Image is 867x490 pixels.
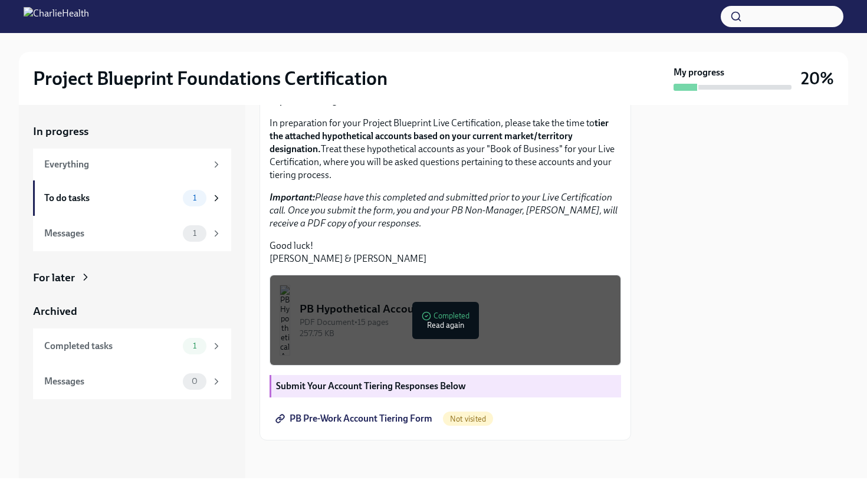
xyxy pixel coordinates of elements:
[44,340,178,353] div: Completed tasks
[24,7,89,26] img: CharlieHealth
[33,180,231,216] a: To do tasks1
[33,270,231,285] a: For later
[44,375,178,388] div: Messages
[33,67,387,90] h2: Project Blueprint Foundations Certification
[300,328,611,339] div: 257.75 KB
[270,192,315,203] strong: Important:
[270,117,621,182] p: In preparation for your Project Blueprint Live Certification, please take the time to Treat these...
[280,285,290,356] img: PB Hypothetical Accounts
[270,192,618,229] em: Please have this completed and submitted prior to your Live Certification call. Once you submit t...
[44,227,178,240] div: Messages
[276,380,466,392] strong: Submit Your Account Tiering Responses Below
[270,275,621,366] button: PB Hypothetical AccountsPDF Document•15 pages257.75 KBCompletedRead again
[801,68,834,89] h3: 20%
[300,301,611,317] div: PB Hypothetical Accounts
[33,149,231,180] a: Everything
[33,364,231,399] a: Messages0
[300,317,611,328] div: PDF Document • 15 pages
[443,415,493,423] span: Not visited
[33,328,231,364] a: Completed tasks1
[270,117,609,154] strong: tier the attached hypothetical accounts based on your current market/territory designation.
[674,66,724,79] strong: My progress
[270,239,621,265] p: Good luck! [PERSON_NAME] & [PERSON_NAME]
[186,341,203,350] span: 1
[270,407,441,430] a: PB Pre-Work Account Tiering Form
[33,304,231,319] a: Archived
[33,270,75,285] div: For later
[33,124,231,139] a: In progress
[33,216,231,251] a: Messages1
[44,192,178,205] div: To do tasks
[44,158,206,171] div: Everything
[186,193,203,202] span: 1
[185,377,205,386] span: 0
[186,229,203,238] span: 1
[278,413,432,425] span: PB Pre-Work Account Tiering Form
